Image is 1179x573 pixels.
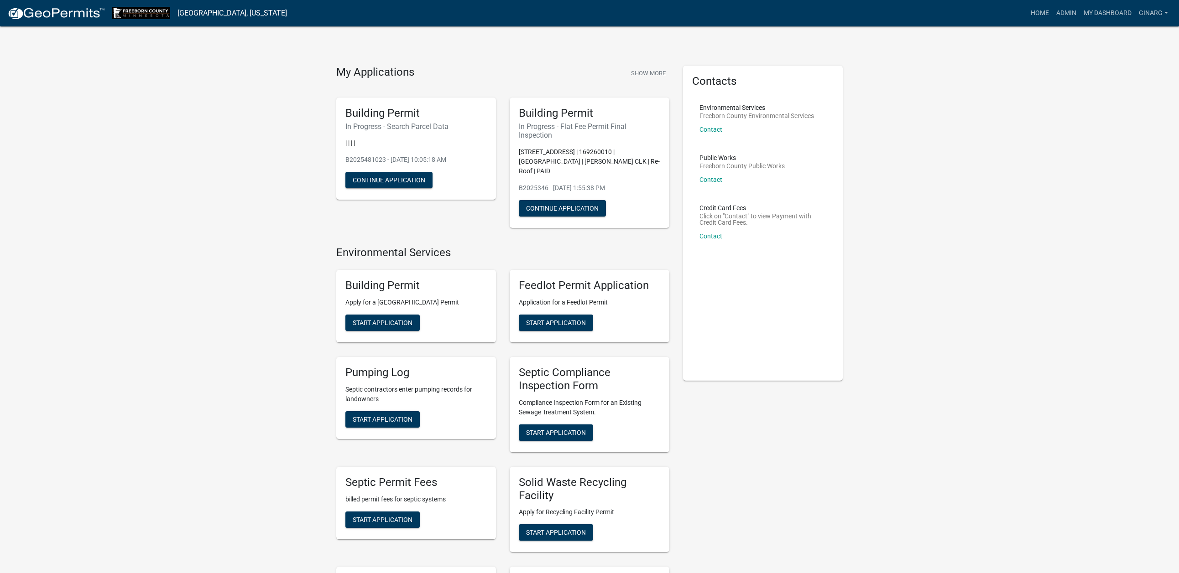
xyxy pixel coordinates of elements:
[519,200,606,217] button: Continue Application
[519,147,660,176] p: [STREET_ADDRESS] | 169260010 | [GEOGRAPHIC_DATA] | [PERSON_NAME] CLK | Re-Roof | PAID
[345,298,487,307] p: Apply for a [GEOGRAPHIC_DATA] Permit
[336,66,414,79] h4: My Applications
[345,366,487,379] h5: Pumping Log
[692,75,834,88] h5: Contacts
[699,163,785,169] p: Freeborn County Public Works
[519,298,660,307] p: Application for a Feedlot Permit
[519,524,593,541] button: Start Application
[526,529,586,536] span: Start Application
[519,424,593,441] button: Start Application
[345,279,487,292] h5: Building Permit
[353,516,412,523] span: Start Application
[519,366,660,392] h5: Septic Compliance Inspection Form
[699,113,814,119] p: Freeborn County Environmental Services
[526,428,586,436] span: Start Application
[345,155,487,165] p: B2025481023 - [DATE] 10:05:18 AM
[699,213,826,226] p: Click on "Contact" to view Payment with Credit Card Fees.
[519,183,660,193] p: B2025346 - [DATE] 1:55:38 PM
[1027,5,1053,22] a: Home
[345,476,487,489] h5: Septic Permit Fees
[519,476,660,502] h5: Solid Waste Recycling Facility
[345,385,487,404] p: Septic contractors enter pumping records for landowners
[519,315,593,331] button: Start Application
[627,66,669,81] button: Show More
[336,246,669,259] h4: Environmental Services
[112,7,170,19] img: Freeborn County, Minnesota
[345,411,420,428] button: Start Application
[345,122,487,131] h6: In Progress - Search Parcel Data
[699,126,722,133] a: Contact
[345,511,420,528] button: Start Application
[526,319,586,326] span: Start Application
[353,319,412,326] span: Start Application
[519,279,660,292] h5: Feedlot Permit Application
[699,176,722,183] a: Contact
[519,398,660,417] p: Compliance Inspection Form for an Existing Sewage Treatment System.
[345,107,487,120] h5: Building Permit
[1053,5,1080,22] a: Admin
[177,5,287,21] a: [GEOGRAPHIC_DATA], [US_STATE]
[699,232,722,240] a: Contact
[699,104,814,111] p: Environmental Services
[699,205,826,211] p: Credit Card Fees
[1080,5,1135,22] a: My Dashboard
[519,507,660,517] p: Apply for Recycling Facility Permit
[345,495,487,504] p: billed permit fees for septic systems
[345,172,433,188] button: Continue Application
[353,416,412,423] span: Start Application
[519,107,660,120] h5: Building Permit
[519,122,660,139] h6: In Progress - Flat Fee Permit Final Inspection
[1135,5,1172,22] a: ginarg
[345,138,487,148] p: | | | |
[345,315,420,331] button: Start Application
[699,155,785,161] p: Public Works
